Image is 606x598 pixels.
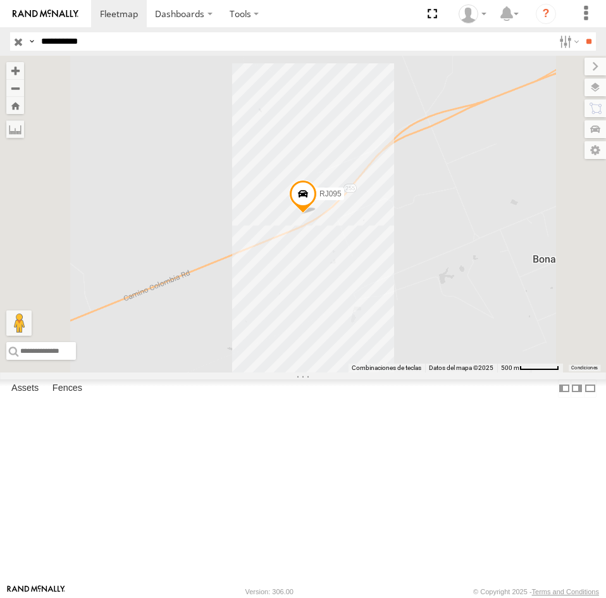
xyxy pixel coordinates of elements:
span: Datos del mapa ©2025 [429,364,493,371]
button: Zoom out [6,79,24,97]
a: Terms and Conditions [532,588,599,595]
button: Escala del mapa: 500 m por 59 píxeles [497,364,563,372]
label: Dock Summary Table to the Left [558,379,571,398]
label: Assets [5,379,45,397]
button: Combinaciones de teclas [352,364,421,372]
div: Version: 306.00 [245,588,294,595]
div: Juan Natividad [454,4,491,23]
a: Condiciones (se abre en una nueva pestaña) [571,366,598,371]
button: Arrastra el hombrecito naranja al mapa para abrir Street View [6,310,32,336]
label: Fences [46,379,89,397]
label: Measure [6,120,24,138]
span: 500 m [501,364,519,371]
img: rand-logo.svg [13,10,78,18]
label: Search Filter Options [554,32,581,51]
span: RJ095 [319,189,342,198]
label: Dock Summary Table to the Right [571,379,583,398]
button: Zoom in [6,62,24,79]
a: Visit our Website [7,585,65,598]
label: Search Query [27,32,37,51]
label: Hide Summary Table [584,379,597,398]
button: Zoom Home [6,97,24,114]
i: ? [536,4,556,24]
label: Map Settings [584,141,606,159]
div: © Copyright 2025 - [473,588,599,595]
